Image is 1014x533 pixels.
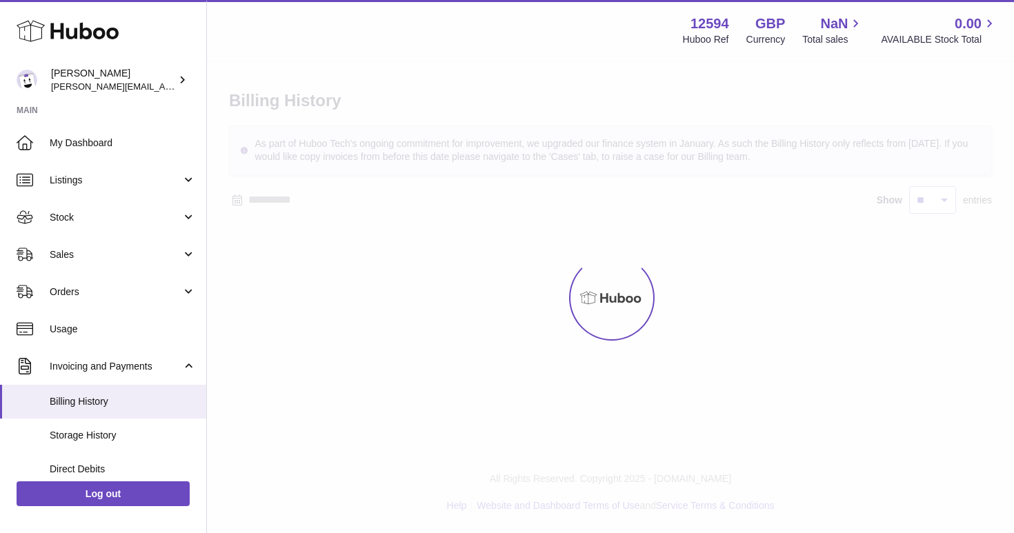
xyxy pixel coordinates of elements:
[50,463,196,476] span: Direct Debits
[50,285,181,299] span: Orders
[746,33,786,46] div: Currency
[51,67,175,93] div: [PERSON_NAME]
[802,14,864,46] a: NaN Total sales
[690,14,729,33] strong: 12594
[50,137,196,150] span: My Dashboard
[802,33,864,46] span: Total sales
[50,395,196,408] span: Billing History
[50,323,196,336] span: Usage
[683,33,729,46] div: Huboo Ref
[50,360,181,373] span: Invoicing and Payments
[881,33,997,46] span: AVAILABLE Stock Total
[881,14,997,46] a: 0.00 AVAILABLE Stock Total
[50,174,181,187] span: Listings
[50,248,181,261] span: Sales
[17,70,37,90] img: owen@wearemakewaves.com
[50,211,181,224] span: Stock
[51,81,277,92] span: [PERSON_NAME][EMAIL_ADDRESS][DOMAIN_NAME]
[755,14,785,33] strong: GBP
[50,429,196,442] span: Storage History
[955,14,982,33] span: 0.00
[820,14,848,33] span: NaN
[17,481,190,506] a: Log out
